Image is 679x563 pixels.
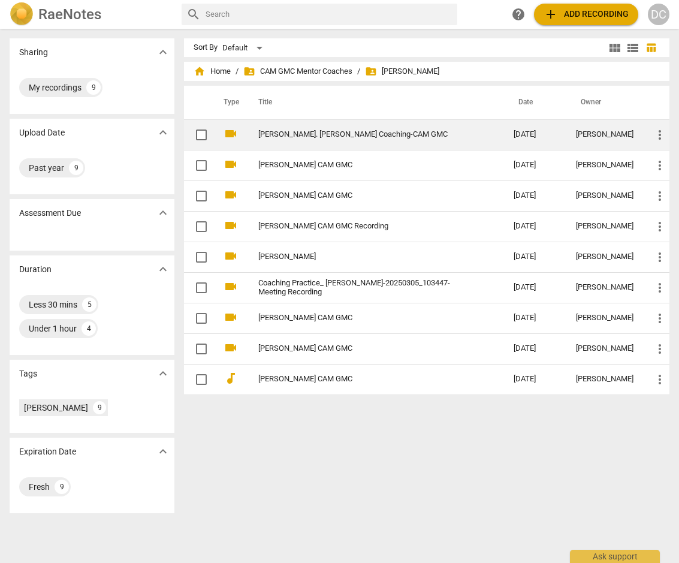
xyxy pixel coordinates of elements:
[154,124,172,141] button: Show more
[29,82,82,94] div: My recordings
[642,39,660,57] button: Table view
[576,283,633,292] div: [PERSON_NAME]
[154,204,172,222] button: Show more
[653,311,667,326] span: more_vert
[19,368,37,380] p: Tags
[29,323,77,335] div: Under 1 hour
[224,279,238,294] span: videocam
[258,375,470,384] a: [PERSON_NAME] CAM GMC
[86,80,101,95] div: 9
[258,344,470,353] a: [PERSON_NAME] CAM GMC
[258,279,470,297] a: Coaching Practice_ [PERSON_NAME]-20250305_103447-Meeting Recording
[19,263,52,276] p: Duration
[576,314,633,323] div: [PERSON_NAME]
[156,125,170,140] span: expand_more
[224,341,238,355] span: videocam
[156,444,170,459] span: expand_more
[224,127,238,141] span: videocam
[570,550,660,563] div: Ask support
[93,401,106,414] div: 9
[606,39,624,57] button: Tile view
[194,65,206,77] span: home
[576,130,633,139] div: [PERSON_NAME]
[258,222,470,231] a: [PERSON_NAME] CAM GMC Recording
[566,86,643,119] th: Owner
[258,252,470,261] a: [PERSON_NAME]
[504,150,566,180] td: [DATE]
[576,161,633,170] div: [PERSON_NAME]
[214,86,244,119] th: Type
[504,119,566,150] td: [DATE]
[29,481,50,493] div: Fresh
[511,7,526,22] span: help
[504,272,566,303] td: [DATE]
[624,39,642,57] button: List view
[24,402,88,414] div: [PERSON_NAME]
[504,333,566,364] td: [DATE]
[365,65,377,77] span: folder_shared
[69,161,83,175] div: 9
[576,222,633,231] div: [PERSON_NAME]
[224,157,238,171] span: videocam
[504,242,566,272] td: [DATE]
[19,127,65,139] p: Upload Date
[645,42,657,53] span: table_chart
[82,297,96,312] div: 5
[653,281,667,295] span: more_vert
[19,46,48,59] p: Sharing
[653,372,667,387] span: more_vert
[576,375,633,384] div: [PERSON_NAME]
[357,67,360,76] span: /
[653,128,667,142] span: more_vert
[653,250,667,264] span: more_vert
[156,206,170,220] span: expand_more
[156,262,170,276] span: expand_more
[224,371,238,386] span: audiotrack
[244,86,504,119] th: Title
[576,252,633,261] div: [PERSON_NAME]
[10,2,34,26] img: Logo
[653,219,667,234] span: more_vert
[648,4,669,25] button: DC
[258,314,470,323] a: [PERSON_NAME] CAM GMC
[186,7,201,22] span: search
[222,38,267,58] div: Default
[608,41,622,55] span: view_module
[154,442,172,460] button: Show more
[626,41,640,55] span: view_list
[508,4,529,25] a: Help
[258,191,470,200] a: [PERSON_NAME] CAM GMC
[258,130,470,139] a: [PERSON_NAME]. [PERSON_NAME] Coaching-CAM GMC
[10,2,172,26] a: LogoRaeNotes
[504,211,566,242] td: [DATE]
[194,43,218,52] div: Sort By
[224,310,238,324] span: videocam
[82,321,96,336] div: 4
[38,6,101,23] h2: RaeNotes
[243,65,255,77] span: folder_shared
[224,218,238,233] span: videocam
[576,191,633,200] div: [PERSON_NAME]
[236,67,239,76] span: /
[19,207,81,219] p: Assessment Due
[576,344,633,353] div: [PERSON_NAME]
[224,188,238,202] span: videocam
[243,65,352,77] span: CAM GMC Mentor Coaches
[19,445,76,458] p: Expiration Date
[194,65,231,77] span: Home
[29,162,64,174] div: Past year
[544,7,558,22] span: add
[544,7,629,22] span: Add recording
[504,364,566,395] td: [DATE]
[224,249,238,263] span: videocam
[29,299,77,311] div: Less 30 mins
[534,4,638,25] button: Upload
[504,303,566,333] td: [DATE]
[156,45,170,59] span: expand_more
[653,158,667,173] span: more_vert
[653,189,667,203] span: more_vert
[156,366,170,381] span: expand_more
[258,161,470,170] a: [PERSON_NAME] CAM GMC
[365,65,439,77] span: [PERSON_NAME]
